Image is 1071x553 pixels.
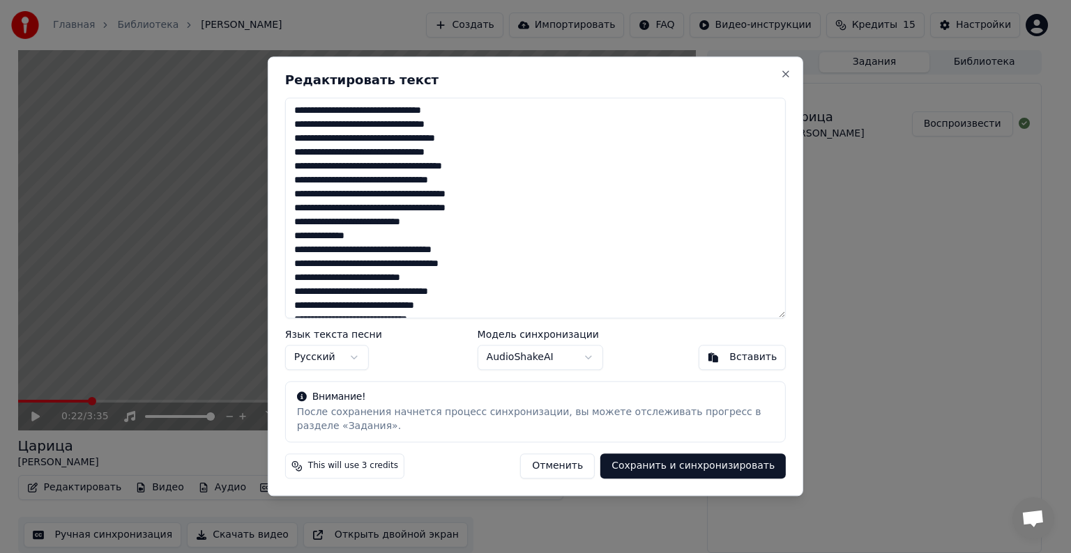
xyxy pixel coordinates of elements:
div: После сохранения начнется процесс синхронизации, вы можете отслеживать прогресс в разделе «Задания». [297,406,774,434]
label: Модель синхронизации [478,330,603,340]
label: Язык текста песни [285,330,382,340]
button: Отменить [520,454,595,479]
div: Внимание! [297,391,774,405]
span: This will use 3 credits [308,461,398,472]
h2: Редактировать текст [285,74,786,86]
div: Вставить [729,351,777,365]
button: Сохранить и синхронизировать [600,454,786,479]
button: Вставить [698,345,786,371]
